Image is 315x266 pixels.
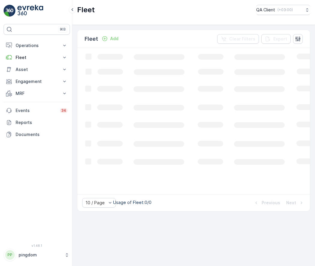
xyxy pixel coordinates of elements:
[4,117,70,129] a: Reports
[16,90,58,96] p: MRF
[16,66,58,72] p: Asset
[262,200,280,206] p: Previous
[16,43,58,49] p: Operations
[253,199,281,206] button: Previous
[4,129,70,140] a: Documents
[110,36,118,42] p: Add
[16,55,58,61] p: Fleet
[4,5,16,17] img: logo
[217,34,259,44] button: Clear Filters
[4,105,70,117] a: Events34
[286,200,296,206] p: Next
[16,120,67,126] p: Reports
[4,64,70,75] button: Asset
[286,199,305,206] button: Next
[61,108,66,113] p: 34
[229,36,255,42] p: Clear Filters
[256,7,275,13] p: QA Client
[4,249,70,261] button: PPpingdom
[85,35,98,43] p: Fleet
[5,250,15,260] div: PP
[99,35,121,42] button: Add
[273,36,287,42] p: Export
[261,34,291,44] button: Export
[16,108,56,114] p: Events
[16,132,67,137] p: Documents
[4,52,70,64] button: Fleet
[4,87,70,99] button: MRF
[17,5,43,17] img: logo_light-DOdMpM7g.png
[19,252,61,258] p: pingdom
[113,199,151,205] p: Usage of Fleet : 0/0
[4,244,70,247] span: v 1.48.1
[16,78,58,84] p: Engagement
[4,75,70,87] button: Engagement
[4,40,70,52] button: Operations
[77,5,95,15] p: Fleet
[60,27,66,32] p: ⌘B
[256,5,310,15] button: QA Client(+03:00)
[277,7,293,12] p: ( +03:00 )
